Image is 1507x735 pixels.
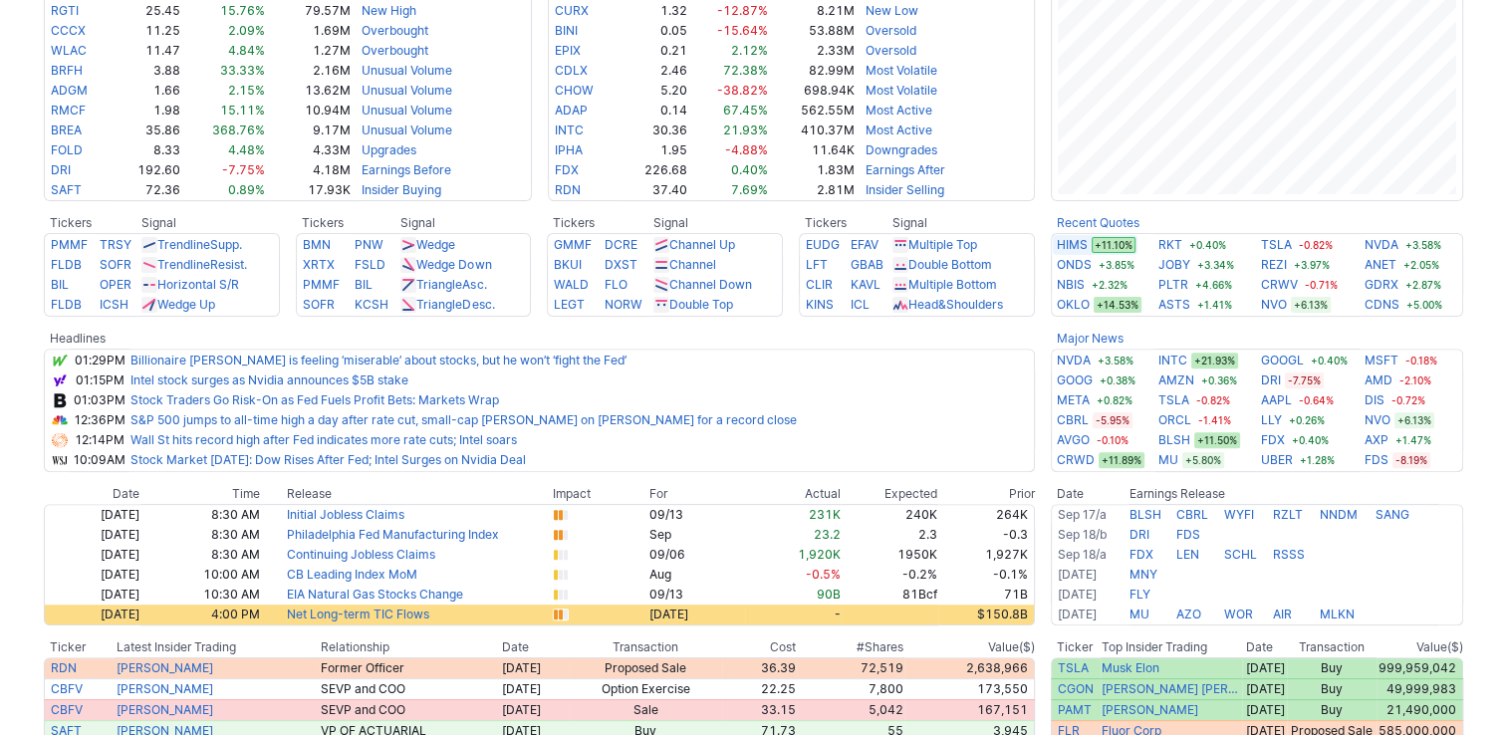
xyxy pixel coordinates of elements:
a: [PERSON_NAME] [117,660,213,675]
a: Wedge Up [157,297,215,312]
span: +1.41% [1194,297,1235,313]
a: ONDS [1057,255,1092,275]
a: CB Leading Index MoM [287,567,417,582]
th: Signal [891,213,1035,233]
td: 2.46 [620,61,688,81]
span: +2.05% [1400,257,1442,273]
span: -4.88% [725,142,768,157]
td: 9.17M [266,121,352,140]
span: 15.11% [220,103,265,118]
b: Major News [1057,331,1124,346]
a: [PERSON_NAME] [1102,702,1198,718]
a: MSFT [1365,351,1398,370]
a: Continuing Jobless Claims [287,547,435,562]
span: 368.76% [212,122,265,137]
a: IPHA [555,142,583,157]
span: +11.50% [1194,432,1240,448]
a: Oversold [866,43,916,58]
a: FOLD [51,142,83,157]
span: +3.97% [1291,257,1333,273]
td: 11.25 [113,21,181,41]
td: 192.60 [113,160,181,180]
span: +0.38% [1097,372,1138,388]
a: FLY [1130,587,1150,602]
a: NVO [1365,410,1390,430]
a: Upgrades [362,142,416,157]
a: Sep 17/a [1058,507,1107,522]
span: Trendline [157,257,210,272]
th: Tickers [296,213,400,233]
span: +2.87% [1402,277,1444,293]
td: 11.47 [113,41,181,61]
a: GDRX [1365,275,1398,295]
span: 21.93% [723,122,768,137]
a: PNW [355,237,383,252]
span: +3.34% [1194,257,1237,273]
a: DCRE [605,237,637,252]
td: 30.36 [620,121,688,140]
span: -0.18% [1402,353,1440,368]
span: +0.40% [1289,432,1332,448]
a: EUDG [806,237,840,252]
a: GOOGL [1261,351,1304,370]
a: INTC [1158,351,1187,370]
a: Unusual Volume [362,83,452,98]
a: [DATE] [1058,587,1097,602]
a: Philadelphia Fed Manufacturing Index [287,527,499,542]
a: SOFR [100,257,131,272]
a: RKT [1158,235,1182,255]
span: 33.33% [220,63,265,78]
span: -2.10% [1396,372,1434,388]
a: ADGM [51,83,88,98]
a: New High [362,3,416,18]
a: LLY [1261,410,1282,430]
td: 0.14 [620,101,688,121]
a: BKUI [554,257,582,272]
a: DRI [1261,370,1281,390]
a: Recent Quotes [1057,215,1139,230]
a: Double Bottom [908,257,992,272]
td: 1.69M [266,21,352,41]
a: ASTS [1158,295,1190,315]
a: FSLD [355,257,385,272]
a: NNDM [1320,507,1358,522]
a: TrendlineSupp. [157,237,242,252]
span: 67.45% [723,103,768,118]
td: 10.94M [266,101,352,121]
a: New Low [866,3,918,18]
a: Insider Buying [362,182,441,197]
a: BIL [355,277,373,292]
span: -0.64% [1296,392,1337,408]
a: OPER [100,277,131,292]
a: TriangleDesc. [416,297,494,312]
a: DIS [1365,390,1384,410]
a: CBRL [1057,410,1089,430]
span: +6.13% [1291,297,1331,313]
a: Most Active [866,122,932,137]
a: CLIR [806,277,833,292]
a: Sep 18/b [1058,527,1107,542]
a: FDS [1176,527,1200,542]
a: HIMS [1057,235,1088,255]
td: 37.40 [620,180,688,201]
span: -5.95% [1093,412,1132,428]
td: 0.05 [620,21,688,41]
th: Signal [399,213,531,233]
a: Billionaire [PERSON_NAME] is feeling ‘miserable’ about stocks, but he won’t ‘fight the Fed’ [130,353,627,367]
a: DRI [51,162,71,177]
a: ORCL [1158,410,1191,430]
a: RMCF [51,103,86,118]
a: EFAV [851,237,879,252]
th: Tickers [547,213,652,233]
a: AAPL [1261,390,1292,410]
a: RGTI [51,3,79,18]
a: CBFV [51,681,83,696]
a: AMD [1365,370,1392,390]
span: +3.85% [1096,257,1137,273]
a: [PERSON_NAME] [PERSON_NAME] [1102,681,1241,697]
span: -0.71% [1302,277,1341,293]
span: 4.48% [228,142,265,157]
a: GMMF [554,237,592,252]
a: CHOW [555,83,594,98]
a: [PERSON_NAME] [117,702,213,717]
